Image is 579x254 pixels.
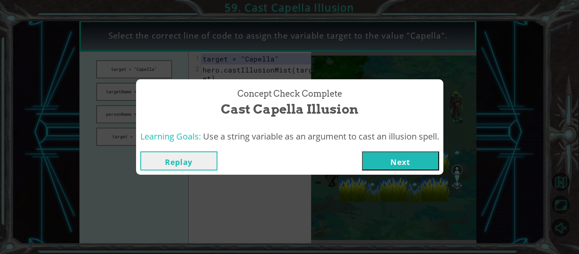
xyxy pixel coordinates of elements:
[140,131,201,142] span: Learning Goals:
[362,151,439,170] button: Next
[203,131,439,142] span: Use a string variable as an argument to cast an illusion spell.
[221,100,358,118] span: Cast Capella Illusion
[140,151,217,170] button: Replay
[237,88,342,100] span: Concept Check Complete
